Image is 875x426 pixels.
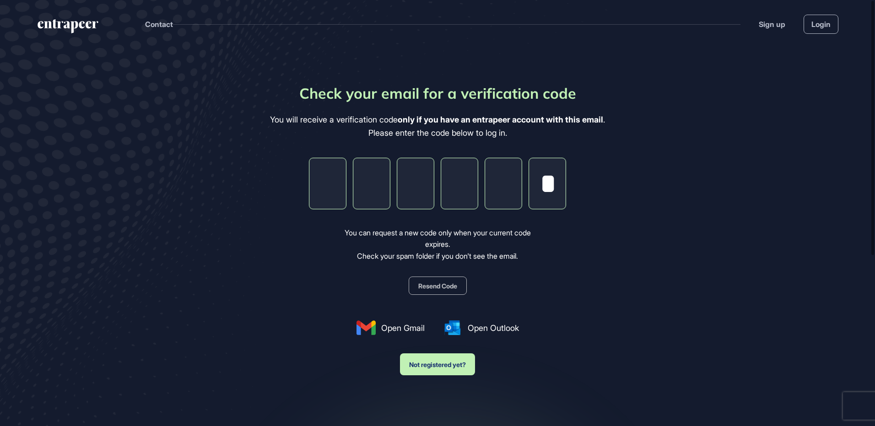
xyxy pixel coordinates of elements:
a: Not registered yet? [400,344,475,375]
button: Contact [145,18,173,30]
button: Resend Code [409,277,467,295]
span: Open Gmail [381,322,425,334]
a: entrapeer-logo [37,19,99,37]
div: You will receive a verification code . Please enter the code below to log in. [270,113,605,140]
b: only if you have an entrapeer account with this email [398,115,603,124]
div: Check your email for a verification code [299,82,576,104]
a: Sign up [759,19,785,30]
a: Open Outlook [443,320,519,335]
div: You can request a new code only when your current code expires. Check your spam folder if you don... [332,227,544,262]
button: Not registered yet? [400,353,475,375]
a: Open Gmail [356,320,425,335]
a: Login [804,15,838,34]
span: Open Outlook [468,322,519,334]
